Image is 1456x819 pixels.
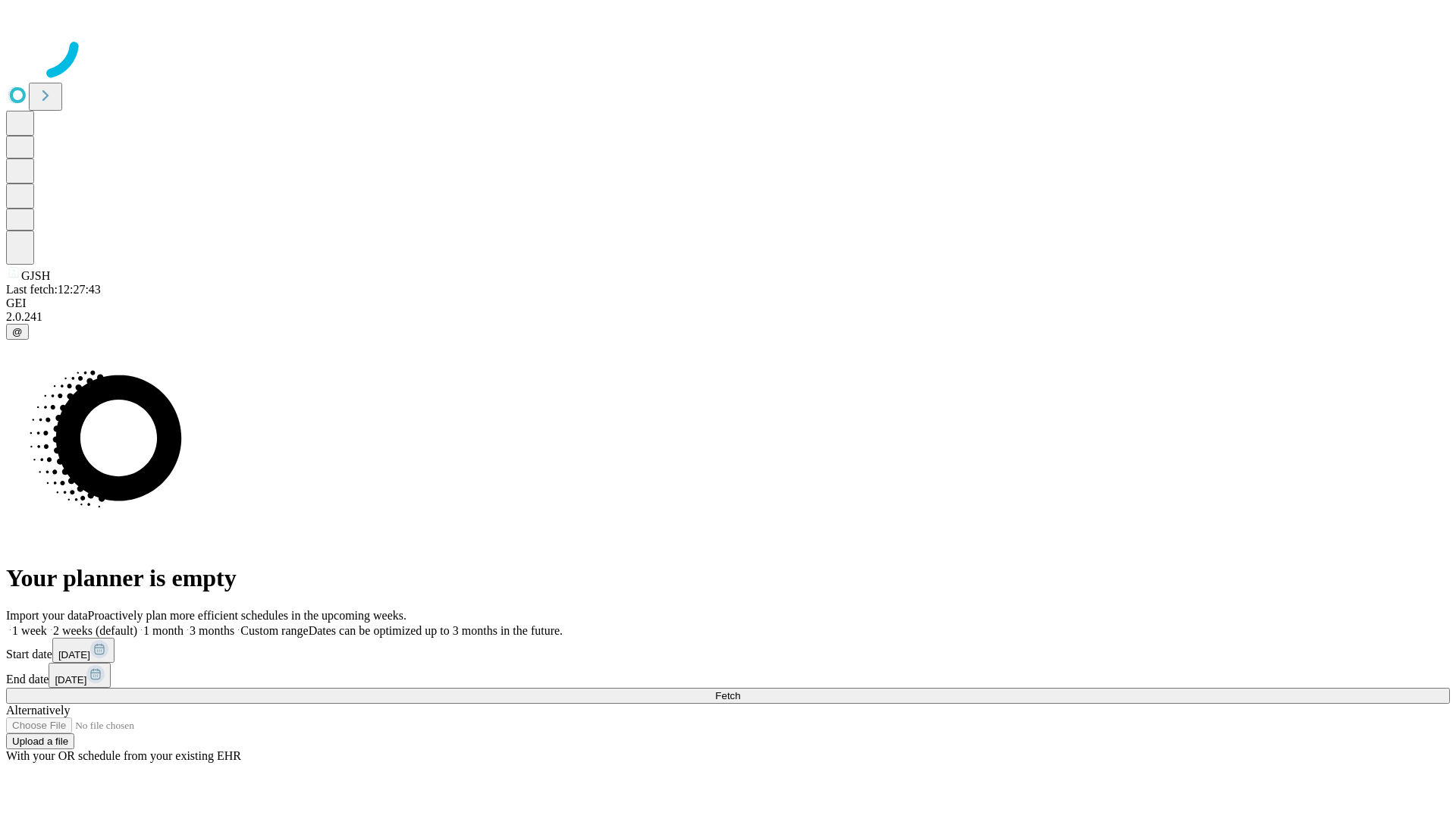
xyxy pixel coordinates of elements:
[6,324,29,340] button: @
[190,624,234,637] span: 3 months
[6,688,1450,704] button: Fetch
[6,704,70,717] span: Alternatively
[6,310,1450,324] div: 2.0.241
[6,638,1450,663] div: Start date
[6,733,74,749] button: Upload a file
[6,564,1450,592] h1: Your planner is empty
[6,663,1450,688] div: End date
[6,609,88,622] span: Import your data
[12,624,47,637] span: 1 week
[143,624,184,637] span: 1 month
[52,638,115,663] button: [DATE]
[49,663,111,688] button: [DATE]
[21,269,50,282] span: GJSH
[55,674,86,686] span: [DATE]
[88,609,406,622] span: Proactively plan more efficient schedules in the upcoming weeks.
[12,326,23,337] span: @
[6,749,241,762] span: With your OR schedule from your existing EHR
[53,624,137,637] span: 2 weeks (default)
[240,624,308,637] span: Custom range
[6,283,101,296] span: Last fetch: 12:27:43
[715,690,740,701] span: Fetch
[6,297,1450,310] div: GEI
[58,649,90,661] span: [DATE]
[309,624,563,637] span: Dates can be optimized up to 3 months in the future.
